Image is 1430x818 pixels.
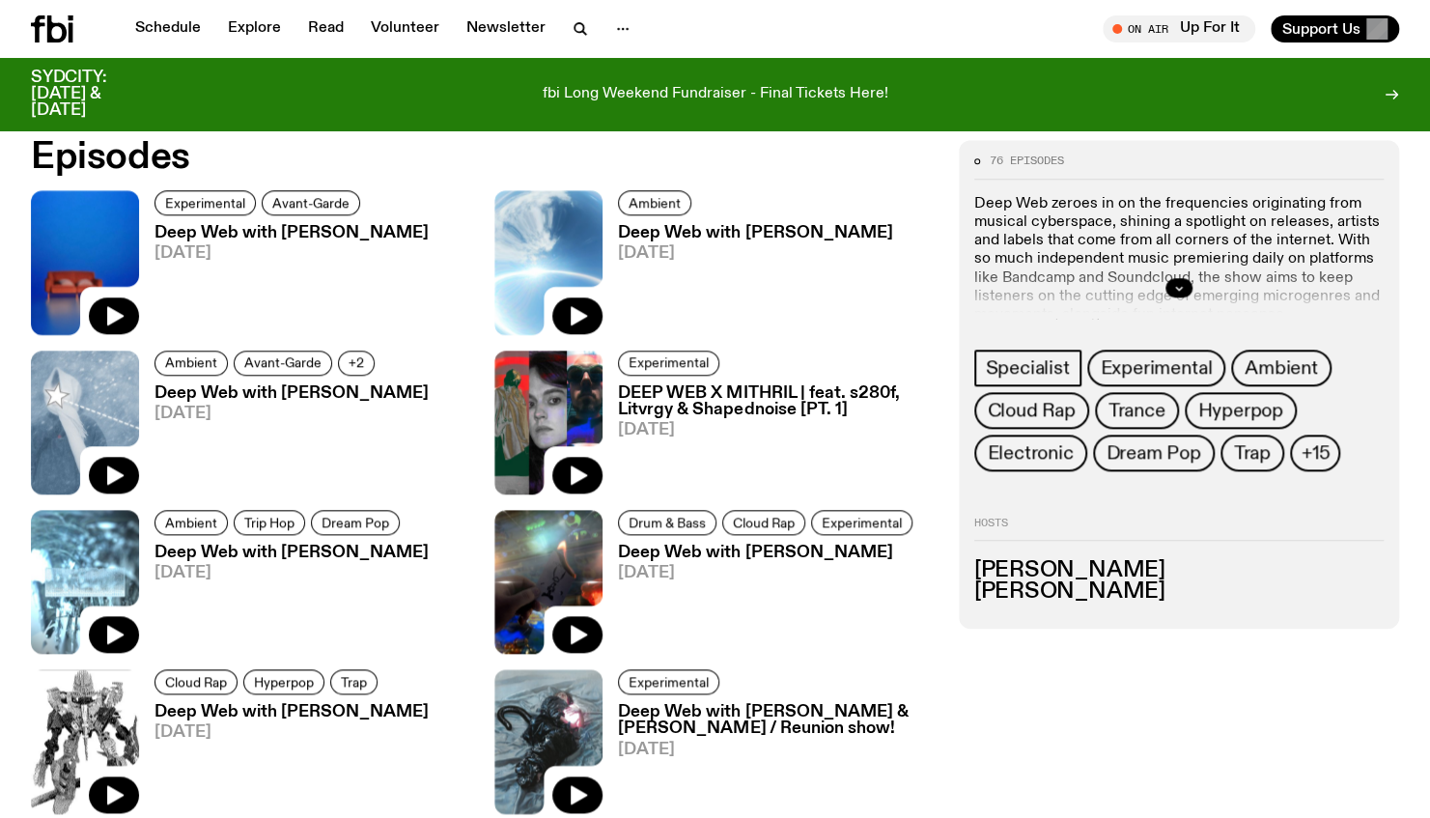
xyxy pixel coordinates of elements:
[154,545,429,561] h3: Deep Web with [PERSON_NAME]
[154,724,429,741] span: [DATE]
[154,385,429,402] h3: Deep Web with [PERSON_NAME]
[139,704,429,813] a: Deep Web with [PERSON_NAME][DATE]
[165,196,245,211] span: Experimental
[31,140,936,175] h2: Episodes
[543,86,888,103] p: fbi Long Weekend Fundraiser - Final Tickets Here!
[733,515,795,529] span: Cloud Rap
[1220,435,1284,471] a: Trap
[272,196,350,211] span: Avant-Garde
[139,545,429,654] a: Deep Web with [PERSON_NAME][DATE]
[1093,435,1215,471] a: Dream Pop
[1234,442,1271,464] span: Trap
[165,675,227,690] span: Cloud Rap
[603,704,935,813] a: Deep Web with [PERSON_NAME] & [PERSON_NAME] / Reunion show![DATE]
[139,385,429,494] a: Deep Web with [PERSON_NAME][DATE]
[244,515,294,529] span: Trip Hop
[822,515,902,529] span: Experimental
[1101,357,1213,379] span: Experimental
[154,190,256,215] a: Experimental
[974,392,1089,429] a: Cloud Rap
[988,400,1076,421] span: Cloud Rap
[618,742,935,758] span: [DATE]
[618,225,892,241] h3: Deep Web with [PERSON_NAME]
[603,385,935,494] a: DEEP WEB X MITHRIL | feat. s280f, Litvrgy & Shapednoise [PT. 1][DATE]
[165,355,217,370] span: Ambient
[1185,392,1297,429] a: Hyperpop
[154,225,429,241] h3: Deep Web with [PERSON_NAME]
[322,515,389,529] span: Dream Pop
[154,565,429,581] span: [DATE]
[359,15,451,42] a: Volunteer
[629,355,709,370] span: Experimental
[165,515,217,529] span: Ambient
[330,669,378,694] a: Trap
[1245,357,1318,379] span: Ambient
[154,669,238,694] a: Cloud Rap
[1107,442,1201,464] span: Dream Pop
[974,435,1087,471] a: Electronic
[1108,400,1165,421] span: Trance
[974,581,1384,603] h3: [PERSON_NAME]
[154,245,429,262] span: [DATE]
[455,15,557,42] a: Newsletter
[618,245,892,262] span: [DATE]
[974,195,1384,324] p: Deep Web zeroes in on the frequencies originating from musical cyberspace, shining a spotlight on...
[974,518,1384,541] h2: Hosts
[124,15,212,42] a: Schedule
[234,510,305,535] a: Trip Hop
[811,510,912,535] a: Experimental
[1095,392,1179,429] a: Trance
[1231,350,1332,386] a: Ambient
[618,545,918,561] h3: Deep Web with [PERSON_NAME]
[1271,15,1399,42] button: Support Us
[618,422,935,438] span: [DATE]
[234,351,332,376] a: Avant-Garde
[1302,442,1329,464] span: +15
[243,669,324,694] a: Hyperpop
[254,675,314,690] span: Hyperpop
[1282,20,1360,38] span: Support Us
[1087,350,1226,386] a: Experimental
[629,675,709,690] span: Experimental
[722,510,805,535] a: Cloud Rap
[1103,15,1255,42] button: On AirUp For It
[618,704,935,737] h3: Deep Web with [PERSON_NAME] & [PERSON_NAME] / Reunion show!
[986,357,1070,379] span: Specialist
[154,406,429,422] span: [DATE]
[618,190,691,215] a: Ambient
[618,565,918,581] span: [DATE]
[216,15,293,42] a: Explore
[154,510,228,535] a: Ambient
[154,704,429,720] h3: Deep Web with [PERSON_NAME]
[1290,435,1340,471] button: +15
[629,515,706,529] span: Drum & Bass
[139,225,429,334] a: Deep Web with [PERSON_NAME][DATE]
[974,350,1081,386] a: Specialist
[618,510,716,535] a: Drum & Bass
[990,155,1064,166] span: 76 episodes
[296,15,355,42] a: Read
[618,669,719,694] a: Experimental
[311,510,400,535] a: Dream Pop
[349,355,364,370] span: +2
[618,385,935,418] h3: DEEP WEB X MITHRIL | feat. s280f, Litvrgy & Shapednoise [PT. 1]
[341,675,367,690] span: Trap
[244,355,322,370] span: Avant-Garde
[262,190,360,215] a: Avant-Garde
[988,442,1074,464] span: Electronic
[974,560,1384,581] h3: [PERSON_NAME]
[629,196,681,211] span: Ambient
[1198,400,1283,421] span: Hyperpop
[603,545,918,654] a: Deep Web with [PERSON_NAME][DATE]
[338,351,375,376] button: +2
[618,351,719,376] a: Experimental
[154,351,228,376] a: Ambient
[603,225,892,334] a: Deep Web with [PERSON_NAME][DATE]
[31,70,154,119] h3: SYDCITY: [DATE] & [DATE]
